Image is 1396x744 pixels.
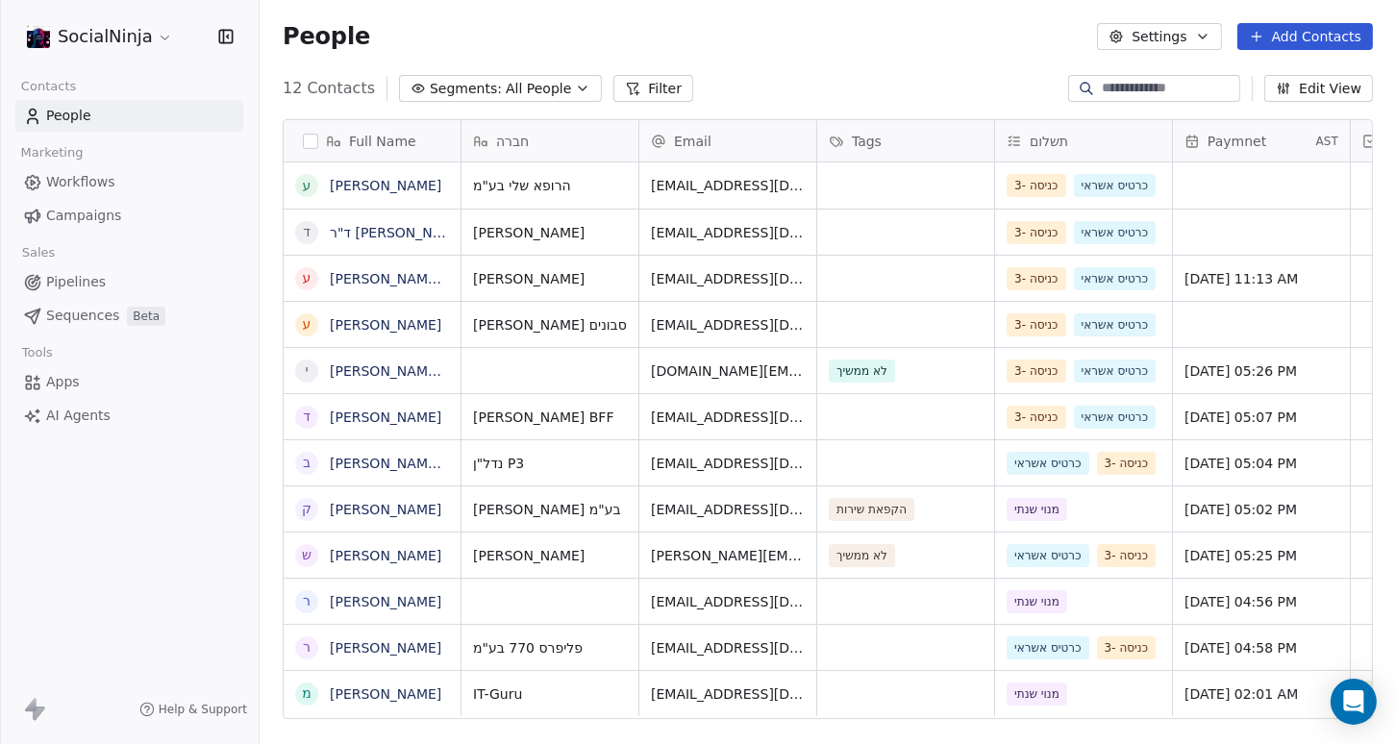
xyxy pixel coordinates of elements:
[1007,636,1089,659] span: כרטיס אשראי
[330,409,441,425] a: [PERSON_NAME]
[303,407,311,427] div: ד
[473,684,627,704] span: IT-Guru
[1184,454,1338,473] span: [DATE] 05:04 PM
[1007,267,1066,290] span: 3- כניסה
[651,223,805,242] span: [EMAIL_ADDRESS][DOMAIN_NAME]
[829,498,914,521] span: הקפאת שירות
[330,456,573,471] a: [PERSON_NAME] בן [PERSON_NAME]
[817,120,994,161] div: Tags
[1173,120,1350,161] div: PaymnetAST
[1007,360,1066,383] span: 3- כניסה
[1184,592,1338,611] span: [DATE] 04:56 PM
[15,300,243,332] a: SequencesBeta
[15,400,243,432] a: AI Agents
[330,225,467,240] a: ד"ר [PERSON_NAME]
[651,176,805,195] span: [EMAIL_ADDRESS][DOMAIN_NAME]
[651,684,805,704] span: [EMAIL_ADDRESS][DOMAIN_NAME]
[15,366,243,398] a: Apps
[330,178,441,193] a: [PERSON_NAME]
[1237,23,1373,50] button: Add Contacts
[302,545,312,565] div: ש
[829,544,895,567] span: לא ממשיך
[15,166,243,198] a: Workflows
[1074,360,1157,383] span: כרטיס אשראי
[1184,269,1338,288] span: [DATE] 11:13 AM
[1097,23,1221,50] button: Settings
[330,548,441,563] a: [PERSON_NAME]
[473,269,627,288] span: [PERSON_NAME]
[473,454,627,473] span: נדל"ן P3
[15,100,243,132] a: People
[1316,134,1338,149] span: AST
[1184,500,1338,519] span: [DATE] 05:02 PM
[461,120,638,161] div: חברה
[283,77,375,100] span: 12 Contacts
[1184,684,1338,704] span: [DATE] 02:01 AM
[284,162,461,729] div: grid
[1074,267,1157,290] span: כרטיס אשראי
[1184,546,1338,565] span: [DATE] 05:25 PM
[1007,590,1067,613] span: מנוי שנתי
[496,132,529,151] span: חברה
[1007,221,1066,244] span: 3- כניסה
[1184,361,1338,381] span: [DATE] 05:26 PM
[1074,221,1157,244] span: כרטיס אשראי
[46,106,91,126] span: People
[1007,452,1089,475] span: כרטיס אשראי
[651,315,805,335] span: [EMAIL_ADDRESS][DOMAIN_NAME]
[1007,544,1089,567] span: כרטיס אשראי
[1097,636,1157,659] span: 3- כניסה
[127,307,165,326] span: Beta
[330,640,441,656] a: [PERSON_NAME]
[139,702,247,717] a: Help & Support
[46,272,106,292] span: Pipelines
[303,222,311,242] div: ד
[284,120,461,161] div: Full Name
[1030,132,1068,151] span: תשלום
[283,22,370,51] span: People
[1184,408,1338,427] span: [DATE] 05:07 PM
[651,546,805,565] span: [PERSON_NAME][EMAIL_ADDRESS][DOMAIN_NAME]
[303,268,312,288] div: ע
[303,314,312,335] div: ע
[651,408,805,427] span: [EMAIL_ADDRESS][DOMAIN_NAME]
[303,176,312,196] div: ע
[674,132,711,151] span: Email
[1007,498,1067,521] span: מנוי שנתי
[330,502,441,517] a: [PERSON_NAME]
[473,223,627,242] span: [PERSON_NAME]
[13,238,63,267] span: Sales
[473,315,627,335] span: [PERSON_NAME] סבונים
[159,702,247,717] span: Help & Support
[303,637,311,657] div: ר
[473,408,627,427] span: [PERSON_NAME] BFF
[995,120,1172,161] div: תשלום
[1097,452,1157,475] span: 3- כניסה
[1007,406,1066,429] span: 3- כניסה
[651,500,805,519] span: [EMAIL_ADDRESS][DOMAIN_NAME]
[506,79,571,99] span: All People
[430,79,502,99] span: Segments:
[58,24,153,49] span: SocialNinja
[303,591,311,611] div: ר
[15,200,243,232] a: Campaigns
[1208,132,1266,151] span: Paymnet
[349,132,416,151] span: Full Name
[651,454,805,473] span: [EMAIL_ADDRESS][DOMAIN_NAME]
[46,406,111,426] span: AI Agents
[12,72,85,101] span: Contacts
[330,686,441,702] a: [PERSON_NAME]
[1184,638,1338,657] span: [DATE] 04:58 PM
[1007,313,1066,336] span: 3- כניסה
[473,638,627,657] span: פליפרס 770 בע"מ
[27,25,50,48] img: Screenshot%202025-06-30%20at%2013.54.19.png
[1074,406,1157,429] span: כרטיס אשראי
[330,317,441,333] a: [PERSON_NAME]
[651,592,805,611] span: [EMAIL_ADDRESS][DOMAIN_NAME]
[23,20,177,53] button: SocialNinja
[302,499,312,519] div: ק
[651,269,805,288] span: [EMAIL_ADDRESS][DOMAIN_NAME]
[330,363,456,379] a: [PERSON_NAME]"ר
[302,683,312,704] div: מ
[305,360,308,381] div: י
